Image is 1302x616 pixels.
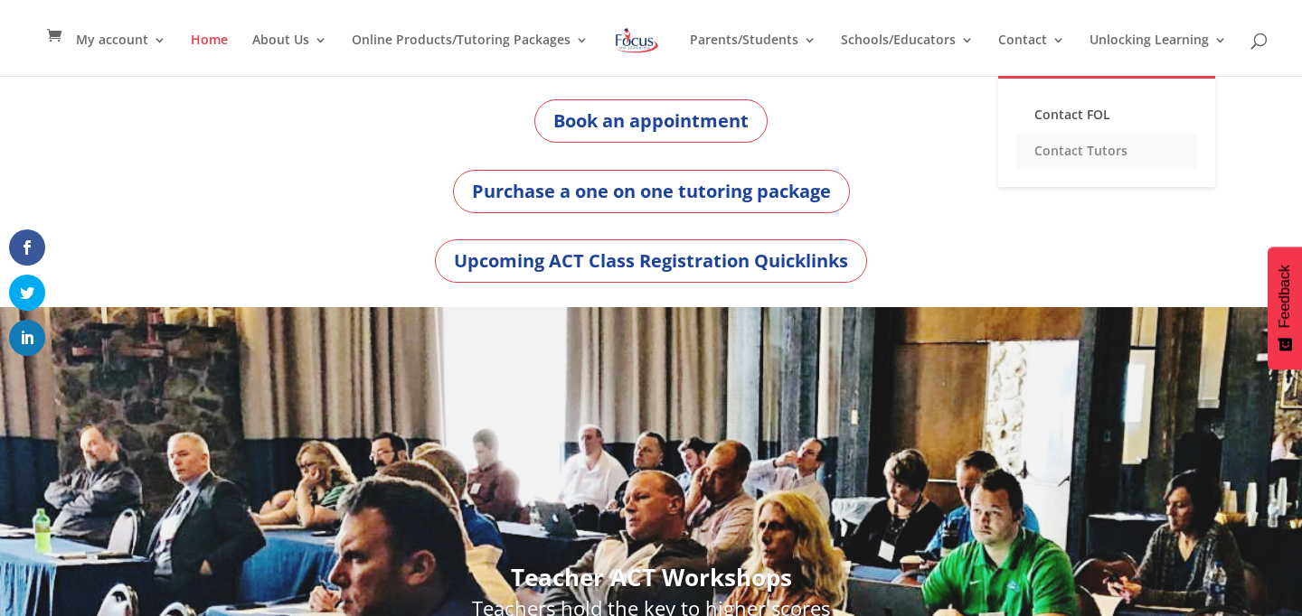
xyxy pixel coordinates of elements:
a: Book an appointment [534,99,768,143]
strong: Teacher ACT Workshops [511,561,792,593]
a: Unlocking Learning [1090,33,1227,76]
a: Purchase a one on one tutoring package [453,170,850,213]
a: Online Products/Tutoring Packages [352,33,589,76]
a: My account [76,33,166,76]
span: Feedback [1277,265,1293,328]
a: About Us [252,33,327,76]
a: Contact [998,33,1065,76]
a: Home [191,33,228,76]
a: Contact FOL [1016,97,1197,133]
a: Upcoming ACT Class Registration Quicklinks [435,239,867,283]
img: Focus on Learning [613,24,660,57]
a: Parents/Students [690,33,816,76]
button: Feedback - Show survey [1268,247,1302,369]
a: Contact Tutors [1016,133,1197,169]
a: Schools/Educators [841,33,974,76]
